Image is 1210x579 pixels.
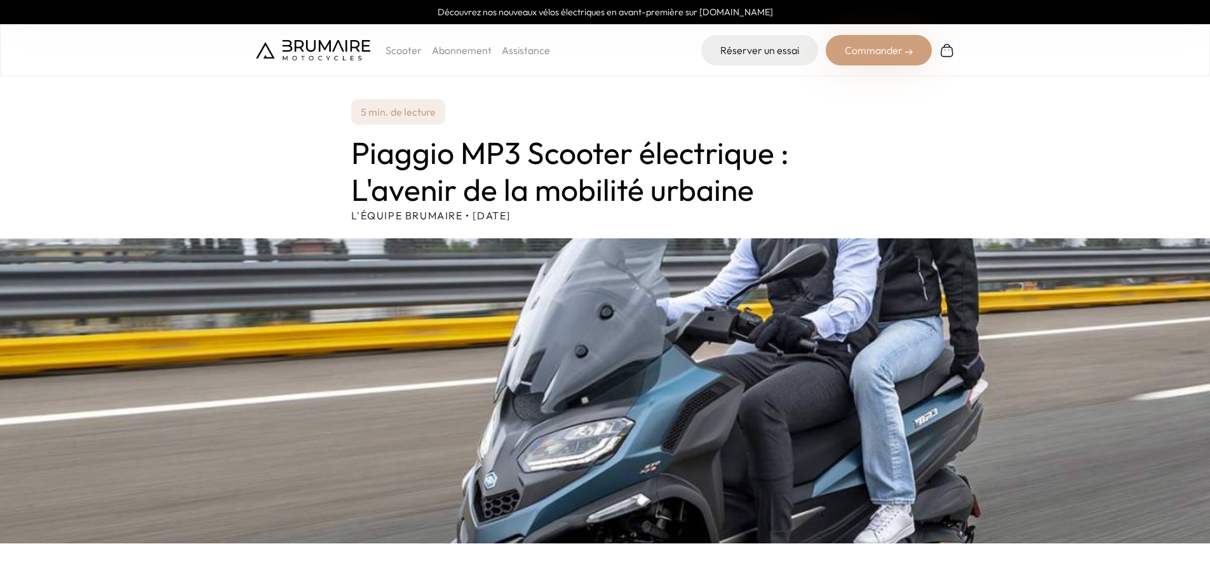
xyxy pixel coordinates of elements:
[351,99,445,125] p: 5 min. de lecture
[351,208,859,223] p: L'équipe Brumaire • [DATE]
[826,35,932,65] div: Commander
[351,135,859,208] h1: Piaggio MP3 Scooter électrique : L'avenir de la mobilité urbaine
[432,44,492,57] a: Abonnement
[701,35,818,65] a: Réserver un essai
[502,44,550,57] a: Assistance
[905,48,913,56] img: right-arrow-2.png
[256,40,370,60] img: Brumaire Motocycles
[386,43,422,58] p: Scooter
[939,43,955,58] img: Panier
